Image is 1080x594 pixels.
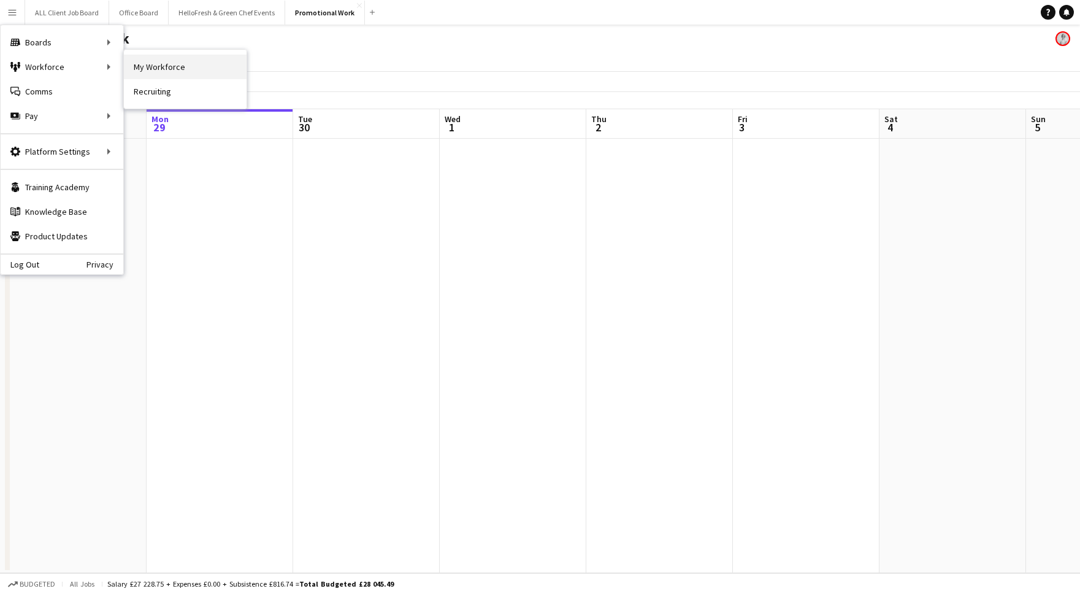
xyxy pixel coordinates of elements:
a: Comms [1,79,123,104]
div: Salary £27 228.75 + Expenses £0.00 + Subsistence £816.74 = [107,579,394,588]
button: ALL Client Job Board [25,1,109,25]
span: 30 [296,120,312,134]
span: 29 [150,120,169,134]
span: Tue [298,114,312,125]
span: Fri [738,114,748,125]
a: Knowledge Base [1,199,123,224]
button: HelloFresh & Green Chef Events [169,1,285,25]
a: Recruiting [124,79,247,104]
a: Privacy [86,260,123,269]
div: Workforce [1,55,123,79]
span: 4 [883,120,898,134]
div: Platform Settings [1,139,123,164]
a: Training Academy [1,175,123,199]
div: Pay [1,104,123,128]
span: Wed [445,114,461,125]
span: Thu [591,114,607,125]
span: Total Budgeted £28 045.49 [299,579,394,588]
button: Office Board [109,1,169,25]
span: Sat [884,114,898,125]
a: My Workforce [124,55,247,79]
span: 1 [443,120,461,134]
span: 3 [736,120,748,134]
app-user-avatar: Julia Weiland [1055,31,1070,46]
span: 5 [1029,120,1046,134]
button: Budgeted [6,577,57,591]
a: Product Updates [1,224,123,249]
a: Log Out [1,260,39,269]
button: Promotional Work [285,1,365,25]
span: All jobs [67,579,97,588]
span: Mon [151,114,169,125]
div: Boards [1,30,123,55]
span: Sun [1031,114,1046,125]
span: Budgeted [20,580,55,588]
span: 2 [589,120,607,134]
